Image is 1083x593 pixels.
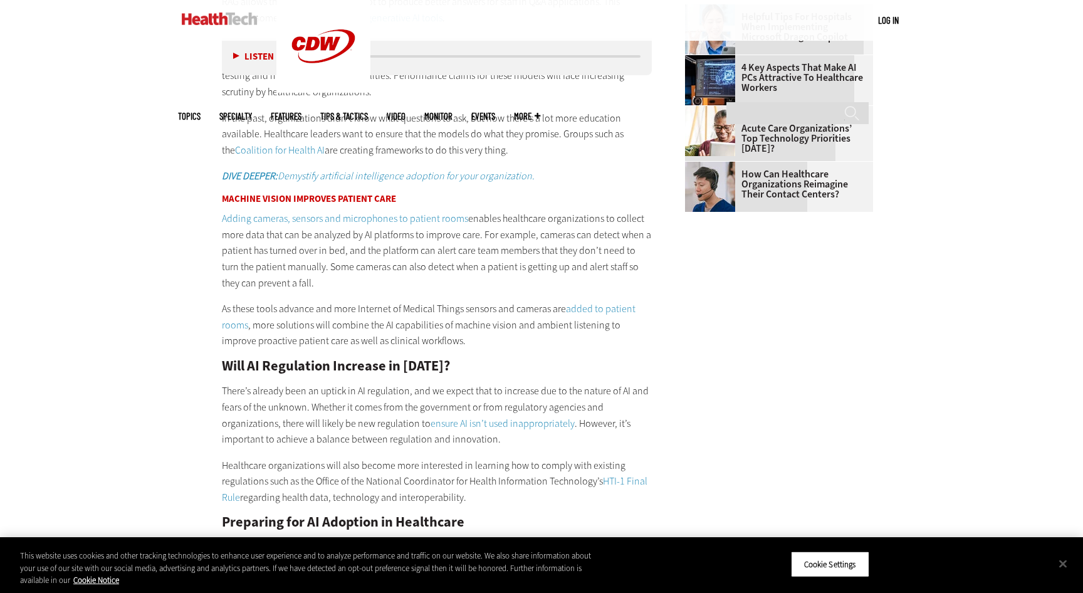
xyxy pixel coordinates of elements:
span: More [514,112,540,121]
span: Topics [178,112,201,121]
p: Healthcare organizations will also become more interested in learning how to comply with existing... [222,458,652,506]
img: Home [182,13,258,25]
button: Cookie Settings [791,551,869,577]
a: MonITor [424,112,453,121]
button: Close [1049,550,1077,577]
a: Older person using tablet [685,106,741,116]
a: More information about your privacy [73,575,119,585]
a: Log in [878,14,899,26]
a: How Can Healthcare Organizations Reimagine Their Contact Centers? [685,169,866,199]
a: Features [271,112,301,121]
a: Tips & Tactics [320,112,368,121]
a: Healthcare contact center [685,162,741,172]
a: HTI-1 Final Rule [222,475,647,504]
h2: Preparing for AI Adoption in Healthcare [222,515,652,529]
a: CDW [276,83,370,96]
a: DIVE DEEPER:Demystify artificial intelligence adoption for your organization. [222,169,535,182]
h2: Will AI Regulation Increase in [DATE]? [222,359,652,373]
a: Video [387,112,405,121]
strong: DIVE DEEPER: [222,169,278,182]
a: Events [471,112,495,121]
span: Specialty [219,112,252,121]
img: Healthcare contact center [685,162,735,212]
img: Older person using tablet [685,106,735,156]
p: There’s already been an uptick in AI regulation, and we expect that to increase due to the nature... [222,383,652,447]
a: ensure AI isn’t used inappropriately [431,417,575,430]
a: Adding cameras, sensors and microphones to patient rooms [222,212,468,225]
a: added to patient rooms [222,302,636,332]
div: User menu [878,14,899,27]
a: What Are Senior and Post-Acute Care Organizations’ Top Technology Priorities [DATE]? [685,113,866,154]
div: This website uses cookies and other tracking technologies to enhance user experience and to analy... [20,550,595,587]
p: As these tools advance and more Internet of Medical Things sensors and cameras are , more solutio... [222,301,652,349]
em: Demystify artificial intelligence adoption for your organization. [222,169,535,182]
strong: Machine Vision Improves Patient Care [222,192,396,205]
p: enables healthcare organizations to collect more data that can be analyzed by AI platforms to imp... [222,211,652,291]
a: Coalition for Health AI [235,144,325,157]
